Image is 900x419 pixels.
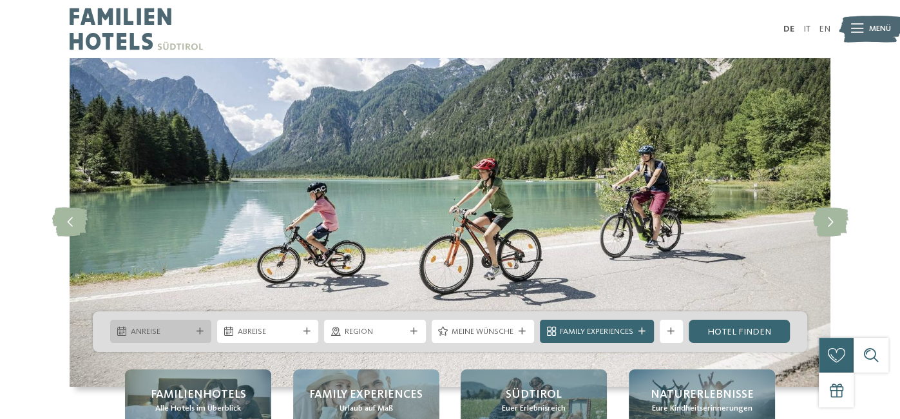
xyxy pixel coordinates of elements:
[783,24,794,34] a: DE
[238,326,298,338] span: Abreise
[131,326,191,338] span: Anreise
[803,24,810,34] a: IT
[869,23,891,35] span: Menü
[309,387,423,403] span: Family Experiences
[340,403,393,414] span: Urlaub auf Maß
[70,58,830,387] img: Urlaub in Südtirol mit Kindern – ein unvergessliches Erlebnis
[502,403,566,414] span: Euer Erlebnisreich
[155,403,241,414] span: Alle Hotels im Überblick
[650,387,753,403] span: Naturerlebnisse
[819,24,830,34] a: EN
[689,320,790,343] a: Hotel finden
[506,387,562,403] span: Südtirol
[151,387,246,403] span: Familienhotels
[651,403,752,414] span: Eure Kindheitserinnerungen
[452,326,513,338] span: Meine Wünsche
[345,326,405,338] span: Region
[560,326,633,338] span: Family Experiences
